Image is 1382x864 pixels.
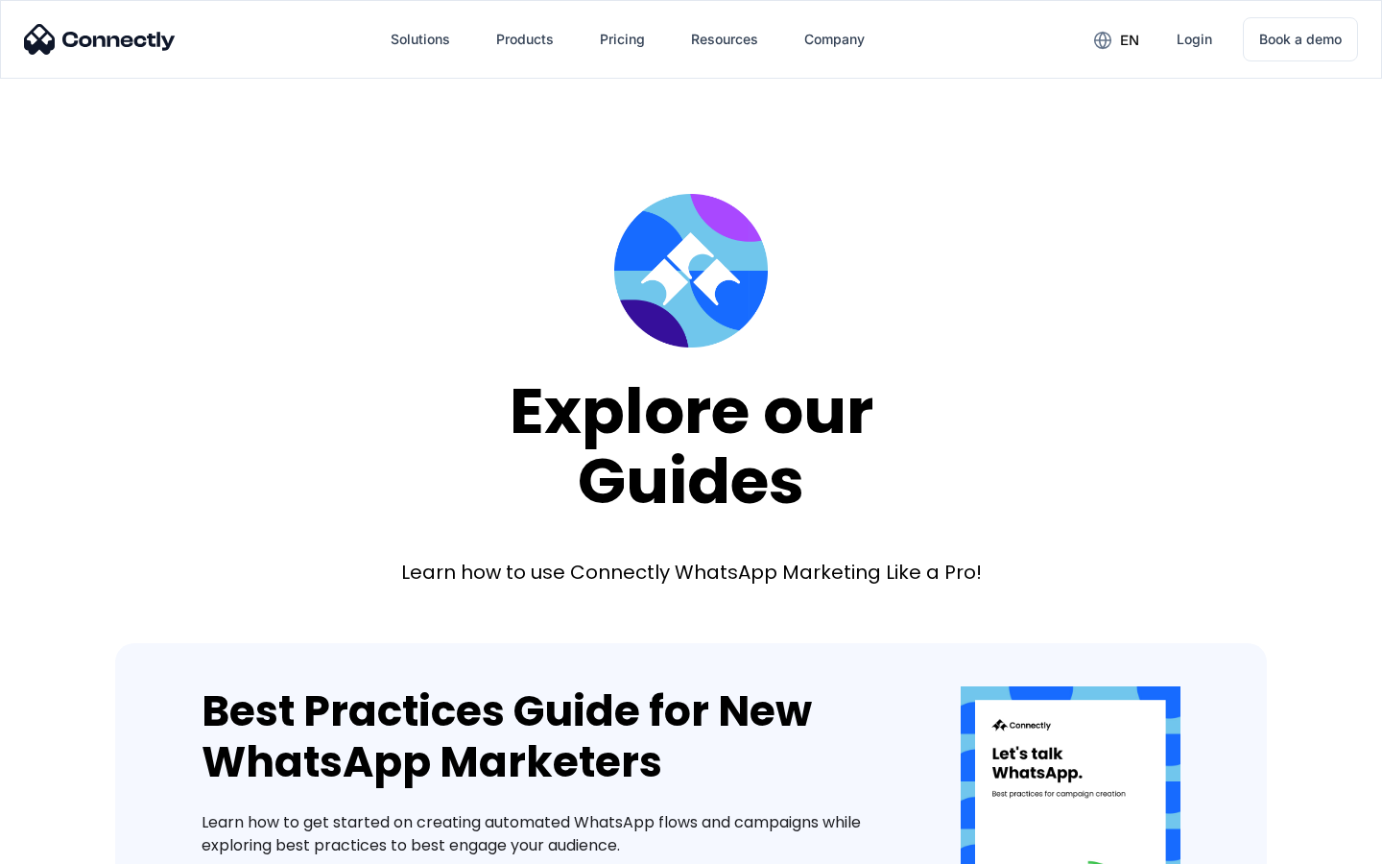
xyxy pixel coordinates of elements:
[496,26,554,53] div: Products
[24,24,176,55] img: Connectly Logo
[38,830,115,857] ul: Language list
[1243,17,1358,61] a: Book a demo
[202,686,903,788] div: Best Practices Guide for New WhatsApp Marketers
[804,26,865,53] div: Company
[691,26,758,53] div: Resources
[1120,27,1139,54] div: en
[401,559,982,586] div: Learn how to use Connectly WhatsApp Marketing Like a Pro!
[600,26,645,53] div: Pricing
[19,830,115,857] aside: Language selected: English
[1177,26,1212,53] div: Login
[1161,16,1227,62] a: Login
[202,811,903,857] div: Learn how to get started on creating automated WhatsApp flows and campaigns while exploring best ...
[510,376,873,516] div: Explore our Guides
[391,26,450,53] div: Solutions
[584,16,660,62] a: Pricing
